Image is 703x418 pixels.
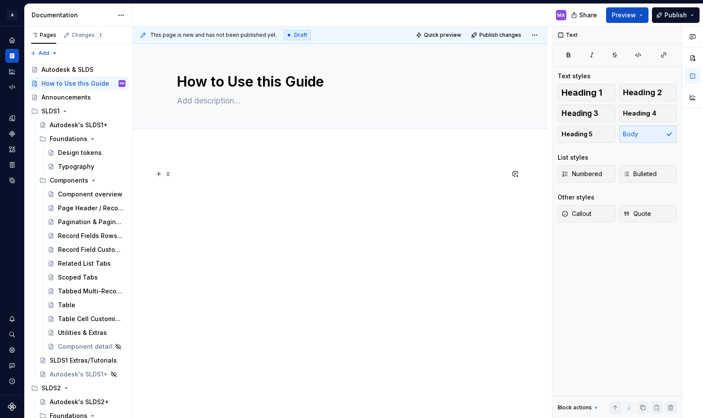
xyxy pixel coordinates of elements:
[664,11,687,19] span: Publish
[42,93,91,102] div: Announcements
[619,165,677,183] button: Bulleted
[36,118,129,132] a: Autodesk's SLDS1+
[557,12,565,19] div: MA
[44,146,129,160] a: Design tokens
[72,32,103,39] div: Changes
[623,170,657,178] span: Bulleted
[31,32,56,39] div: Pages
[42,384,61,392] div: SLDS2
[5,343,19,357] a: Settings
[58,148,102,157] div: Design tokens
[619,84,677,101] button: Heading 2
[562,109,598,118] span: Heading 3
[50,176,88,185] div: Components
[558,125,616,143] button: Heading 5
[5,80,19,94] div: Code automation
[96,32,103,39] span: 1
[28,104,129,118] div: SLDS1
[623,109,656,118] span: Heading 4
[150,32,277,39] span: This page is new and has not been published yet.
[42,107,60,116] div: SLDS1
[58,204,124,212] div: Page Header / Record Home
[44,312,129,326] a: Table Cell Customizations
[562,130,593,138] span: Heading 5
[5,111,19,125] a: Design tokens
[42,79,109,88] div: How to Use this Guide
[5,312,19,326] div: Notifications
[44,201,129,215] a: Page Header / Record Home
[469,29,525,41] button: Publish changes
[175,71,502,92] textarea: How to Use this Guide
[50,356,117,365] div: SLDS1 Extras/Tutorials
[58,342,112,351] div: Component detail
[5,158,19,172] a: Storybook stories
[558,84,616,101] button: Heading 1
[623,209,651,218] span: Quote
[44,243,129,257] a: Record Field Customizations
[5,328,19,341] div: Search ⌘K
[558,105,616,122] button: Heading 3
[5,174,19,187] a: Data sources
[36,354,129,367] a: SLDS1 Extras/Tutorials
[558,193,594,202] div: Other styles
[28,381,129,395] div: SLDS2
[44,229,129,243] a: Record Fields Rows & Record Field
[5,142,19,156] a: Assets
[5,64,19,78] div: Analytics
[619,205,677,222] button: Quote
[50,398,109,406] div: Autodesk's SLDS2+
[36,174,129,187] div: Components
[294,32,307,39] span: Draft
[5,359,19,373] div: Contact support
[558,72,591,80] div: Text styles
[28,63,129,77] a: Autodesk & SLDS
[558,205,616,222] button: Callout
[36,395,129,409] a: Autodesk's SLDS2+
[39,50,49,57] span: Add
[606,7,648,23] button: Preview
[413,29,465,41] button: Quick preview
[44,284,129,298] a: Tabbed Multi-Record Details view
[612,11,636,19] span: Preview
[579,11,597,19] span: Share
[58,315,124,323] div: Table Cell Customizations
[5,49,19,63] a: Documentation
[44,270,129,284] a: Scoped Tabs
[424,32,461,39] span: Quick preview
[44,298,129,312] a: Table
[558,153,588,162] div: List styles
[5,127,19,141] a: Components
[44,160,129,174] a: Typography
[42,65,93,74] div: Autodesk & SLDS
[479,32,521,39] span: Publish changes
[120,79,125,88] div: MA
[58,162,94,171] div: Typography
[558,402,600,414] div: Block actions
[558,165,616,183] button: Numbered
[44,215,129,229] a: Pagination & Pagination Controls
[58,287,124,296] div: Tabbed Multi-Record Details view
[28,47,60,59] button: Add
[50,370,108,379] div: Autodesk's SLDS1+
[32,11,113,19] div: Documentation
[58,273,98,282] div: Scoped Tabs
[44,257,129,270] a: Related List Tabs
[619,105,677,122] button: Heading 4
[58,301,75,309] div: Table
[652,7,700,23] button: Publish
[58,218,124,226] div: Pagination & Pagination Controls
[36,132,129,146] div: Foundations
[28,90,129,104] a: Announcements
[567,7,603,23] button: Share
[5,33,19,47] a: Home
[623,88,662,97] span: Heading 2
[50,121,108,129] div: Autodesk's SLDS1+
[562,88,602,97] span: Heading 1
